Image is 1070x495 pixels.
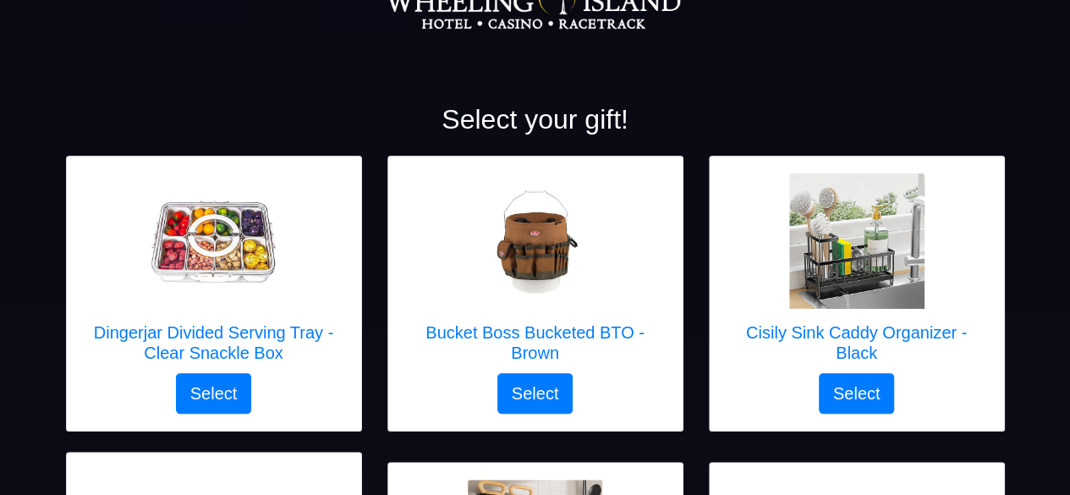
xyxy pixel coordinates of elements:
[497,373,573,414] button: Select
[468,173,603,309] img: Bucket Boss Bucketed BTO - Brown
[819,373,895,414] button: Select
[176,373,252,414] button: Select
[727,173,987,373] a: Cisily Sink Caddy Organizer - Black Cisily Sink Caddy Organizer - Black
[84,322,344,363] h5: Dingerjar Divided Serving Tray - Clear Snackle Box
[789,173,925,309] img: Cisily Sink Caddy Organizer - Black
[405,322,666,363] h5: Bucket Boss Bucketed BTO - Brown
[84,173,344,373] a: Dingerjar Divided Serving Tray - Clear Snackle Box Dingerjar Divided Serving Tray - Clear Snackle...
[405,173,666,373] a: Bucket Boss Bucketed BTO - Brown Bucket Boss Bucketed BTO - Brown
[727,322,987,363] h5: Cisily Sink Caddy Organizer - Black
[66,103,1005,135] h2: Select your gift!
[146,173,282,309] img: Dingerjar Divided Serving Tray - Clear Snackle Box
